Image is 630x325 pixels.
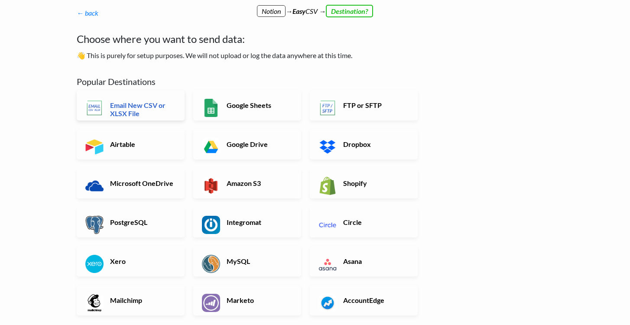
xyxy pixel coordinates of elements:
img: Circle App & API [318,216,337,234]
img: Airtable App & API [85,138,104,156]
img: Email New CSV or XLSX File App & API [85,99,104,117]
a: Marketo [193,285,301,315]
img: Shopify App & API [318,177,337,195]
h6: FTP or SFTP [341,101,409,109]
img: Asana App & API [318,255,337,273]
img: Amazon S3 App & API [202,177,220,195]
h6: Asana [341,257,409,265]
a: PostgreSQL [77,207,185,237]
img: Mailchimp App & API [85,294,104,312]
img: Microsoft OneDrive App & API [85,177,104,195]
iframe: Drift Widget Chat Controller [587,282,620,315]
h6: Marketo [224,296,292,304]
a: Circle [310,207,418,237]
h6: Amazon S3 [224,179,292,187]
a: Mailchimp [77,285,185,315]
img: Google Drive App & API [202,138,220,156]
a: Xero [77,246,185,276]
img: Xero App & API [85,255,104,273]
h6: Microsoft OneDrive [108,179,176,187]
img: FTP or SFTP App & API [318,99,337,117]
h5: Popular Destinations [77,76,430,87]
a: Google Sheets [193,90,301,120]
h6: Airtable [108,140,176,148]
a: FTP or SFTP [310,90,418,120]
img: Google Sheets App & API [202,99,220,117]
img: MySQL App & API [202,255,220,273]
a: Google Drive [193,129,301,159]
a: Shopify [310,168,418,198]
a: ← back [77,9,98,17]
a: MySQL [193,246,301,276]
h6: Google Drive [224,140,292,148]
img: PostgreSQL App & API [85,216,104,234]
h6: AccountEdge [341,296,409,304]
a: AccountEdge [310,285,418,315]
img: AccountEdge App & API [318,294,337,312]
h6: Integromat [224,218,292,226]
h6: PostgreSQL [108,218,176,226]
a: Microsoft OneDrive [77,168,185,198]
a: Integromat [193,207,301,237]
h6: Shopify [341,179,409,187]
a: Airtable [77,129,185,159]
h6: Dropbox [341,140,409,148]
p: 👋 This is purely for setup purposes. We will not upload or log the data anywhere at this time. [77,50,430,61]
a: Dropbox [310,129,418,159]
h6: Xero [108,257,176,265]
img: Integromat App & API [202,216,220,234]
a: Amazon S3 [193,168,301,198]
img: Dropbox App & API [318,138,337,156]
h6: Google Sheets [224,101,292,109]
img: Marketo App & API [202,294,220,312]
h6: MySQL [224,257,292,265]
h6: Mailchimp [108,296,176,304]
h6: Circle [341,218,409,226]
a: Email New CSV or XLSX File [77,90,185,120]
a: Asana [310,246,418,276]
h6: Email New CSV or XLSX File [108,101,176,117]
h4: Choose where you want to send data: [77,31,430,47]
